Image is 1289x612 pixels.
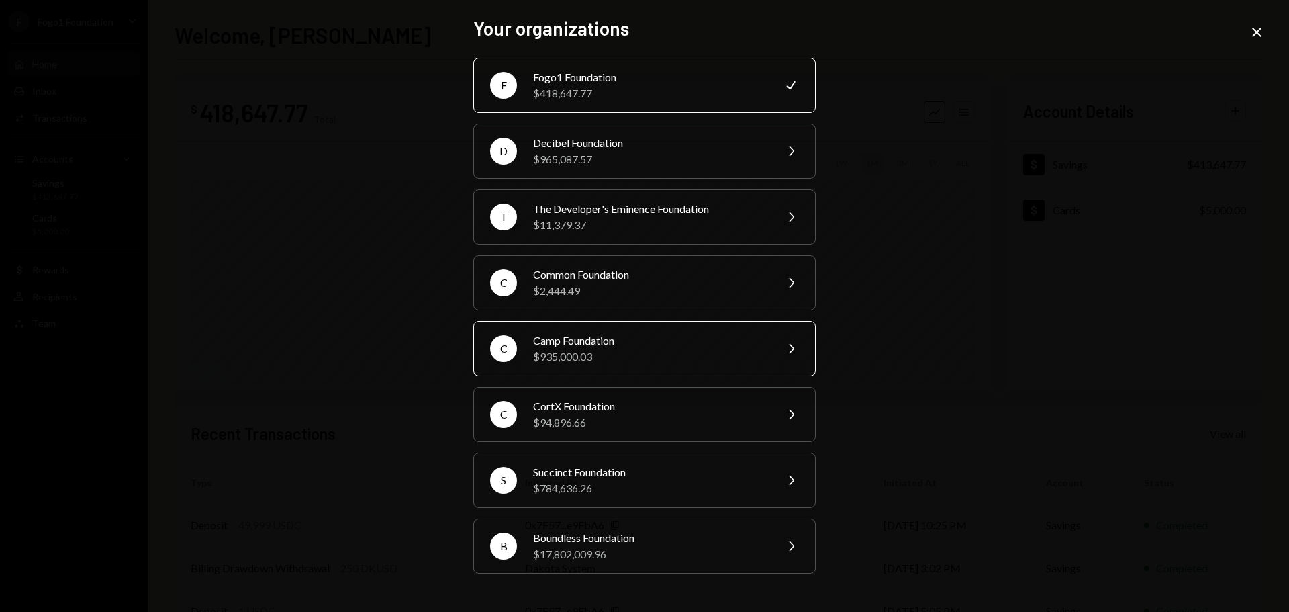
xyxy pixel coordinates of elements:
div: $784,636.26 [533,480,767,496]
div: $935,000.03 [533,349,767,365]
div: Succinct Foundation [533,464,767,480]
div: Boundless Foundation [533,530,767,546]
div: $11,379.37 [533,217,767,233]
div: $94,896.66 [533,414,767,431]
div: S [490,467,517,494]
button: CCommon Foundation$2,444.49 [473,255,816,310]
div: B [490,533,517,560]
button: CCamp Foundation$935,000.03 [473,321,816,376]
button: BBoundless Foundation$17,802,009.96 [473,519,816,574]
h2: Your organizations [473,15,816,42]
div: CortX Foundation [533,398,767,414]
button: SSuccinct Foundation$784,636.26 [473,453,816,508]
button: CCortX Foundation$94,896.66 [473,387,816,442]
div: D [490,138,517,165]
div: $965,087.57 [533,151,767,167]
button: TThe Developer's Eminence Foundation$11,379.37 [473,189,816,245]
div: $418,647.77 [533,85,767,101]
div: Decibel Foundation [533,135,767,151]
div: The Developer's Eminence Foundation [533,201,767,217]
div: C [490,269,517,296]
button: FFogo1 Foundation$418,647.77 [473,58,816,113]
div: Fogo1 Foundation [533,69,767,85]
div: $17,802,009.96 [533,546,767,562]
button: DDecibel Foundation$965,087.57 [473,124,816,179]
div: Common Foundation [533,267,767,283]
div: F [490,72,517,99]
div: C [490,401,517,428]
div: C [490,335,517,362]
div: T [490,204,517,230]
div: $2,444.49 [533,283,767,299]
div: Camp Foundation [533,333,767,349]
